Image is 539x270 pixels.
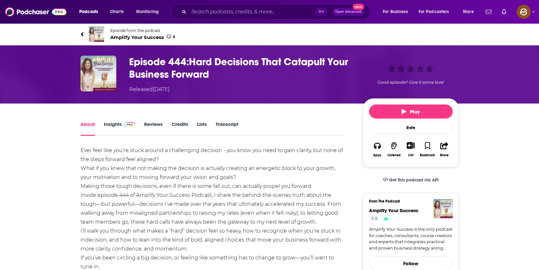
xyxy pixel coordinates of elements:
div: Search podcasts, credits, & more... [177,4,376,19]
button: open menu [414,7,458,17]
a: Charts [106,7,127,17]
div: Bookmark [420,153,435,157]
img: Amplify Your Success [434,199,453,218]
button: open menu [132,7,167,17]
span: Play [402,109,420,115]
span: Podcasts [79,7,98,16]
div: Share [440,153,449,157]
img: User Profile [517,5,531,19]
button: open menu [75,7,106,17]
a: Get this podcast via API [378,172,444,188]
a: Amplify Your SuccessEpisode from the podcastAmplify Your Success6 [81,27,459,42]
span: 6 [375,216,377,222]
div: List [408,153,413,157]
img: Podchaser Pro [124,122,135,127]
span: Open Advanced [335,10,362,13]
a: Lists [197,121,207,136]
span: Monitoring [136,7,159,16]
span: More [463,7,474,16]
img: Episode 444:Hard Decisions That Catapult Your Business Forward [81,56,116,91]
a: InsightsPodchaser Pro [104,121,135,136]
span: Charts [110,7,124,16]
span: Get this podcast via API [389,177,439,183]
h1: Episode 444:Hard Decisions That Catapult Your Business Forward [129,56,353,81]
div: Released [DATE] [129,86,170,93]
div: Show More ButtonList [402,138,419,161]
a: Amplify Your Success is the only podcast for coaches, consultants, course creators and experts th... [369,226,453,251]
div: Rate [369,121,453,134]
button: Show More Button [404,142,417,149]
span: 6 [173,35,175,38]
a: Show notifications dropdown [499,6,509,17]
button: Show profile menu [517,5,531,19]
button: Apps [369,138,386,161]
a: Reviews [144,121,163,136]
div: Listened [388,153,401,157]
span: New [353,4,364,10]
span: Logged in as hey85204 [517,5,531,19]
a: Credits [172,121,188,136]
span: Episode from the podcast [110,28,175,33]
span: Amplify Your Success [110,34,175,40]
a: About [81,121,95,136]
span: Good episode? Give it some love! [378,80,444,85]
button: Play [369,104,453,119]
span: ⌘ K [315,8,327,16]
a: Show notifications dropdown [483,6,494,17]
img: Amplify Your Success [89,27,104,42]
button: open menu [378,7,416,17]
button: Open AdvancedNew [332,8,365,16]
div: Apps [373,153,381,157]
a: 6 [369,216,380,221]
button: Share [436,138,452,161]
h3: From The Podcast [369,199,448,204]
button: open menu [458,7,482,17]
span: For Business [383,7,408,16]
span: For Podcasters [419,7,449,16]
button: Bookmark [419,138,436,161]
a: Transcript [216,121,238,136]
button: Listened [386,138,402,161]
img: Podchaser - Follow, Share and Rate Podcasts [5,6,66,18]
input: Search podcasts, credits, & more... [189,7,315,17]
a: Amplify Your Success [369,207,418,213]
